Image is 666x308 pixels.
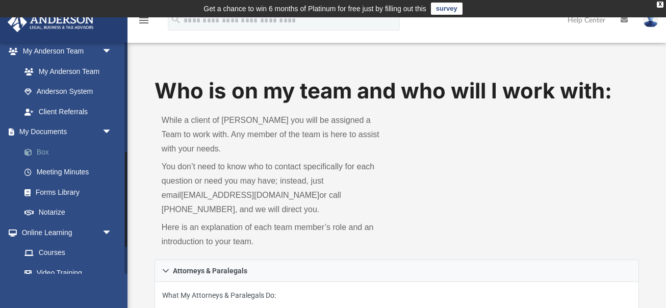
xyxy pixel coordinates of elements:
[155,76,639,106] h1: Who is on my team and who will I work with:
[181,191,319,199] a: [EMAIL_ADDRESS][DOMAIN_NAME]
[7,222,122,243] a: Online Learningarrow_drop_down
[102,41,122,62] span: arrow_drop_down
[14,101,122,122] a: Client Referrals
[5,12,97,32] img: Anderson Advisors Platinum Portal
[7,122,127,142] a: My Documentsarrow_drop_down
[162,160,390,217] p: You don’t need to know who to contact specifically for each question or need you may have; instea...
[14,162,127,183] a: Meeting Minutes
[162,113,390,156] p: While a client of [PERSON_NAME] you will be assigned a Team to work with. Any member of the team ...
[14,263,117,283] a: Video Training
[102,122,122,143] span: arrow_drop_down
[170,14,182,25] i: search
[203,3,426,15] div: Get a chance to win 6 months of Platinum for free just by filling out this
[657,2,663,8] div: close
[173,267,247,274] span: Attorneys & Paralegals
[14,182,122,202] a: Forms Library
[138,14,150,27] i: menu
[7,41,122,62] a: My Anderson Teamarrow_drop_down
[155,260,639,282] a: Attorneys & Paralegals
[431,3,463,15] a: survey
[643,13,658,28] img: User Pic
[14,82,122,102] a: Anderson System
[162,220,390,249] p: Here is an explanation of each team member’s role and an introduction to your team.
[14,202,127,223] a: Notarize
[14,142,127,162] a: Box
[138,19,150,27] a: menu
[14,243,122,263] a: Courses
[102,222,122,243] span: arrow_drop_down
[14,61,117,82] a: My Anderson Team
